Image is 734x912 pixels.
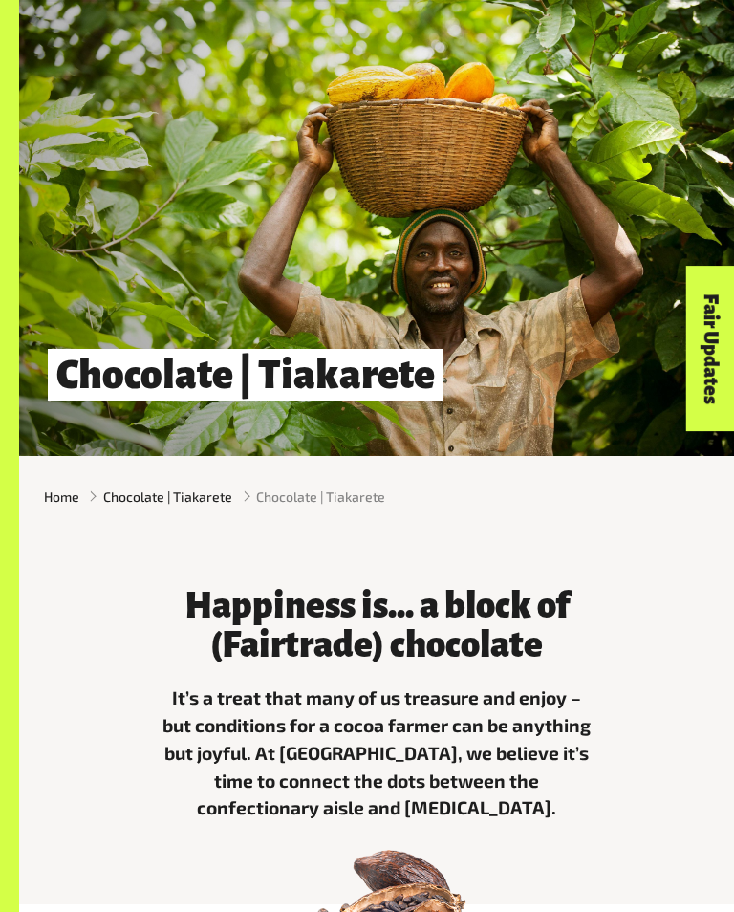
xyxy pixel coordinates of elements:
a: Chocolate | Tiakarete [103,487,232,507]
a: Home [44,487,79,507]
h3: Happiness is... a block of (Fairtrade) chocolate [159,587,594,664]
span: Chocolate | Tiakarete [256,487,385,507]
p: It’s a treat that many of us treasure and enjoy – but conditions for a cocoa farmer can be anythi... [159,684,594,822]
h1: Chocolate | Tiakarete [48,349,443,401]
